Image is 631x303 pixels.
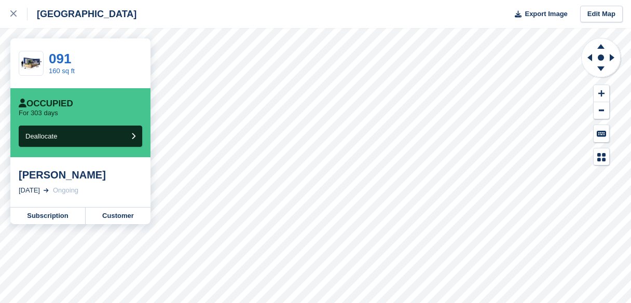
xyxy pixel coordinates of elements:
[19,169,142,181] div: [PERSON_NAME]
[44,188,49,192] img: arrow-right-light-icn-cde0832a797a2874e46488d9cf13f60e5c3a73dbe684e267c42b8395dfbc2abf.svg
[19,99,73,109] div: Occupied
[525,9,567,19] span: Export Image
[49,67,75,75] a: 160 sq ft
[86,208,150,224] a: Customer
[19,185,40,196] div: [DATE]
[509,6,568,23] button: Export Image
[53,185,78,196] div: Ongoing
[580,6,623,23] a: Edit Map
[594,148,609,166] button: Map Legend
[49,51,71,66] a: 091
[594,125,609,142] button: Keyboard Shortcuts
[594,102,609,119] button: Zoom Out
[19,126,142,147] button: Deallocate
[19,109,58,117] p: For 303 days
[25,132,57,140] span: Deallocate
[594,85,609,102] button: Zoom In
[19,54,43,73] img: 20-ft-container.jpg
[28,8,136,20] div: [GEOGRAPHIC_DATA]
[10,208,86,224] a: Subscription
